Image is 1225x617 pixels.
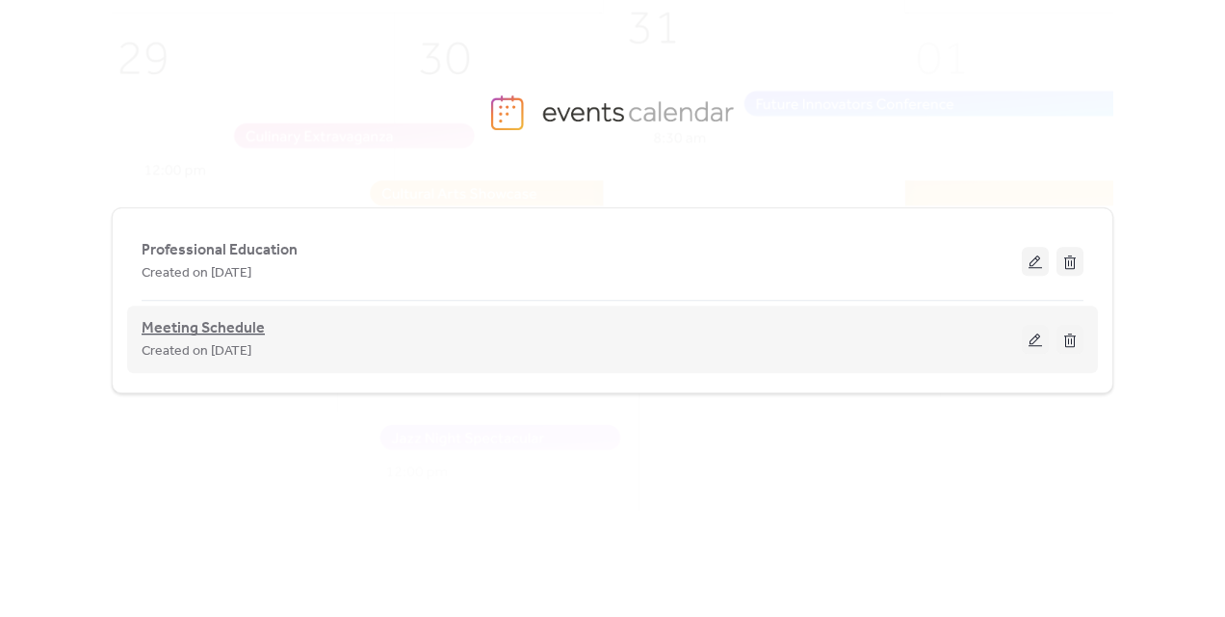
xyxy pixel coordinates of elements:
[142,262,251,285] span: Created on [DATE]
[142,340,251,363] span: Created on [DATE]
[142,239,298,262] span: Professional Education
[142,323,265,335] a: Meeting Schedule
[142,317,265,340] span: Meeting Schedule
[142,245,298,255] a: Professional Education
